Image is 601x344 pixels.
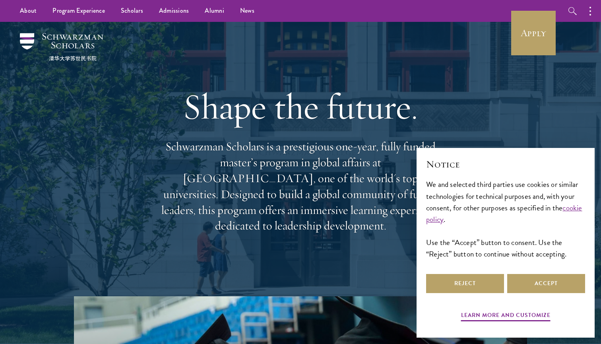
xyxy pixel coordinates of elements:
[426,157,585,171] h2: Notice
[20,33,103,61] img: Schwarzman Scholars
[157,84,444,129] h1: Shape the future.
[507,274,585,293] button: Accept
[461,310,551,323] button: Learn more and customize
[426,202,582,225] a: cookie policy
[511,11,556,55] a: Apply
[426,274,504,293] button: Reject
[157,139,444,234] p: Schwarzman Scholars is a prestigious one-year, fully funded master’s program in global affairs at...
[426,179,585,259] div: We and selected third parties use cookies or similar technologies for technical purposes and, wit...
